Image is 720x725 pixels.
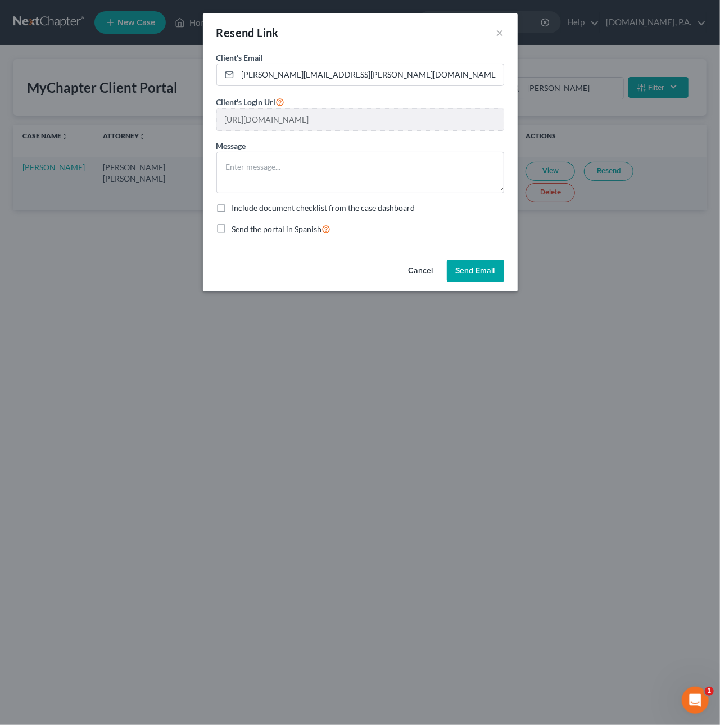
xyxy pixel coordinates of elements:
[216,53,264,62] span: Client's Email
[232,202,415,214] label: Include document checklist from the case dashboard
[232,224,322,234] span: Send the portal in Spanish
[496,26,504,39] button: ×
[216,25,279,40] div: Resend Link
[217,109,504,130] input: --
[216,95,285,108] label: Client's Login Url
[400,260,442,282] button: Cancel
[238,64,504,85] input: Enter email...
[216,140,246,152] label: Message
[447,260,504,282] button: Send Email
[705,687,714,696] span: 1
[682,687,709,714] iframe: Intercom live chat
